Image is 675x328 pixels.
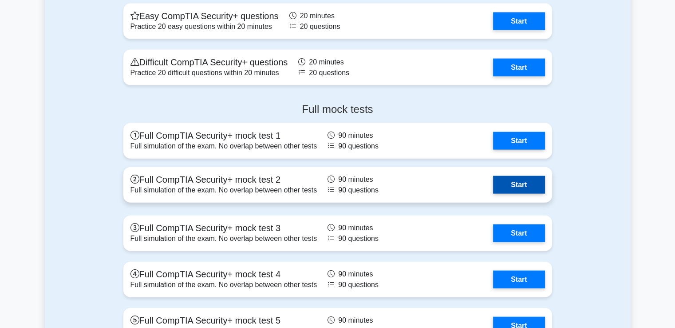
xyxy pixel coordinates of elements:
[493,271,545,288] a: Start
[493,12,545,30] a: Start
[493,224,545,242] a: Start
[493,132,545,150] a: Start
[123,103,552,116] h4: Full mock tests
[493,176,545,194] a: Start
[493,59,545,76] a: Start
